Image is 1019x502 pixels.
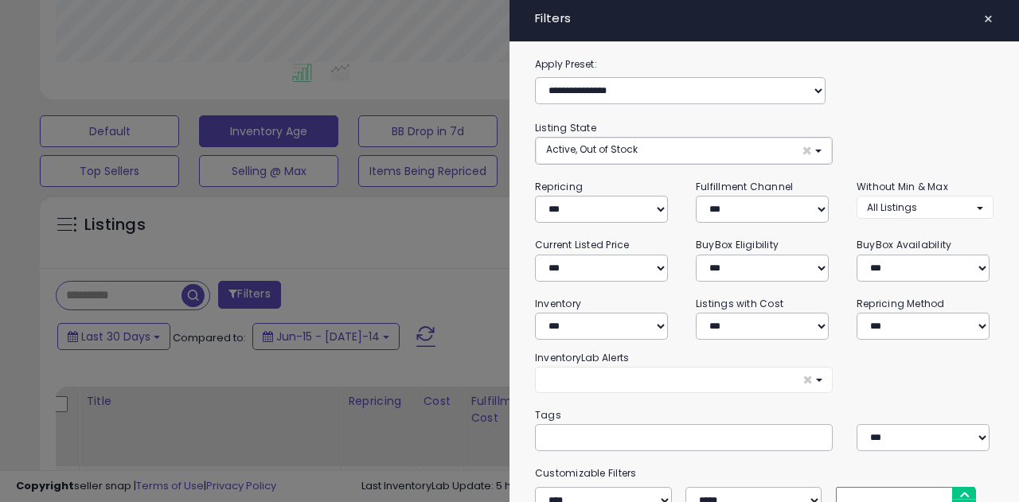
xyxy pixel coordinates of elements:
small: Fulfillment Channel [696,180,793,193]
button: Active, Out of Stock × [536,138,832,164]
h4: Filters [535,12,994,25]
small: BuyBox Eligibility [696,238,779,251]
span: Active, Out of Stock [546,142,638,156]
label: Apply Preset: [523,56,1005,73]
button: × [535,367,833,393]
small: Listings with Cost [696,297,783,310]
small: Tags [523,407,1005,424]
small: Repricing Method [857,297,945,310]
small: Customizable Filters [523,465,1005,482]
small: Current Listed Price [535,238,629,251]
span: × [983,8,994,30]
small: Repricing [535,180,583,193]
button: All Listings [857,196,994,219]
small: Without Min & Max [857,180,948,193]
small: Inventory [535,297,581,310]
small: InventoryLab Alerts [535,351,629,364]
span: All Listings [867,200,917,214]
span: × [802,372,813,388]
small: BuyBox Availability [857,238,951,251]
span: × [802,142,812,159]
button: × [977,8,1000,30]
small: Listing State [535,121,596,134]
